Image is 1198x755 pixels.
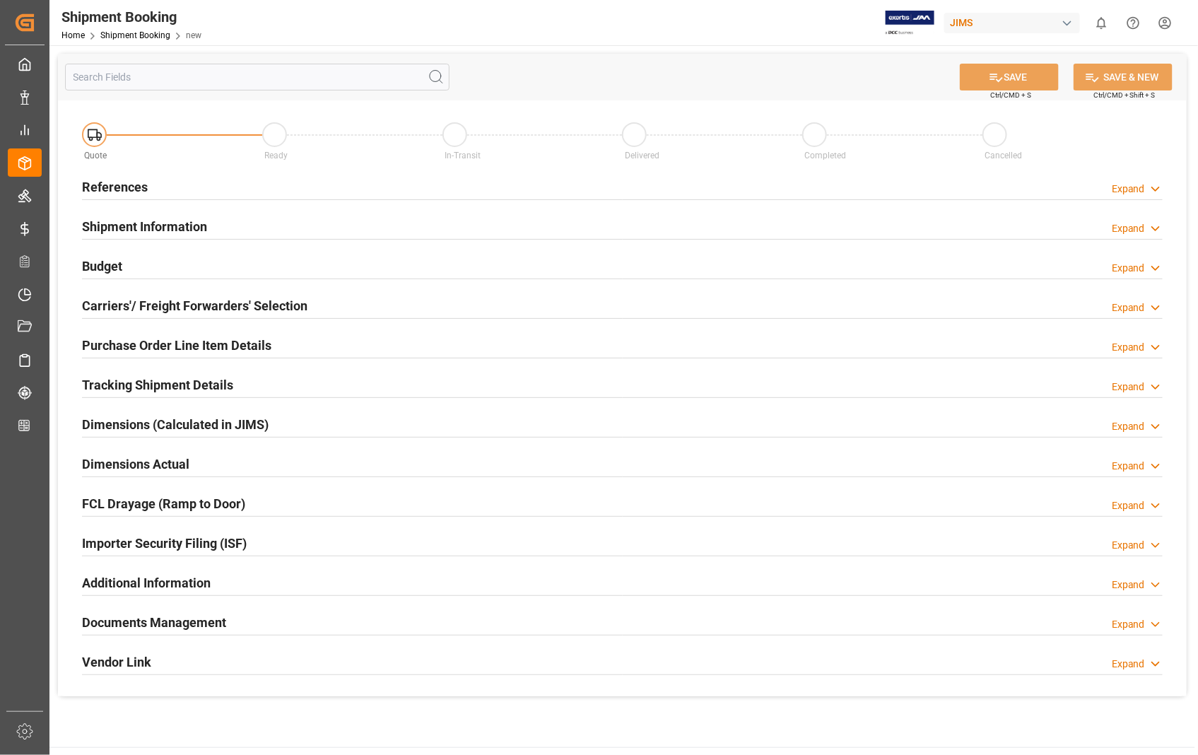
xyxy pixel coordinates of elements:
span: Ready [264,151,288,160]
h2: Importer Security Filing (ISF) [82,534,247,553]
div: Expand [1112,498,1145,513]
div: Shipment Booking [61,6,201,28]
div: Expand [1112,419,1145,434]
h2: Dimensions Actual [82,455,189,474]
h2: Vendor Link [82,652,151,672]
h2: Shipment Information [82,217,207,236]
div: Expand [1112,182,1145,197]
span: Delivered [625,151,659,160]
h2: FCL Drayage (Ramp to Door) [82,494,245,513]
span: In-Transit [445,151,481,160]
span: Ctrl/CMD + S [990,90,1031,100]
div: Expand [1112,380,1145,394]
div: Expand [1112,340,1145,355]
h2: Purchase Order Line Item Details [82,336,271,355]
button: Help Center [1117,7,1149,39]
h2: Additional Information [82,573,211,592]
h2: Documents Management [82,613,226,632]
span: Completed [805,151,847,160]
h2: Carriers'/ Freight Forwarders' Selection [82,296,307,315]
h2: Dimensions (Calculated in JIMS) [82,415,269,434]
div: Expand [1112,221,1145,236]
div: Expand [1112,538,1145,553]
span: Ctrl/CMD + Shift + S [1093,90,1156,100]
div: JIMS [944,13,1080,33]
div: Expand [1112,657,1145,672]
button: JIMS [944,9,1086,36]
button: show 0 new notifications [1086,7,1117,39]
div: Expand [1112,300,1145,315]
div: Expand [1112,617,1145,632]
div: Expand [1112,261,1145,276]
button: SAVE [960,64,1059,90]
h2: Tracking Shipment Details [82,375,233,394]
a: Shipment Booking [100,30,170,40]
span: Quote [85,151,107,160]
a: Home [61,30,85,40]
input: Search Fields [65,64,450,90]
div: Expand [1112,459,1145,474]
h2: Budget [82,257,122,276]
button: SAVE & NEW [1074,64,1173,90]
span: Cancelled [985,151,1023,160]
img: Exertis%20JAM%20-%20Email%20Logo.jpg_1722504956.jpg [886,11,934,35]
h2: References [82,177,148,197]
div: Expand [1112,578,1145,592]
